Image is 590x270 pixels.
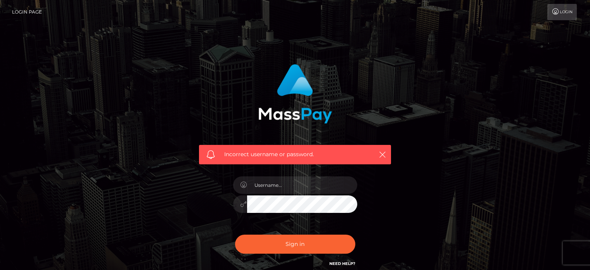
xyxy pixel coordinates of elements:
a: Need Help? [329,261,355,266]
a: Login [547,4,577,20]
img: MassPay Login [258,64,332,124]
a: Login Page [12,4,42,20]
button: Sign in [235,235,355,254]
input: Username... [247,176,357,194]
span: Incorrect username or password. [224,150,366,159]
